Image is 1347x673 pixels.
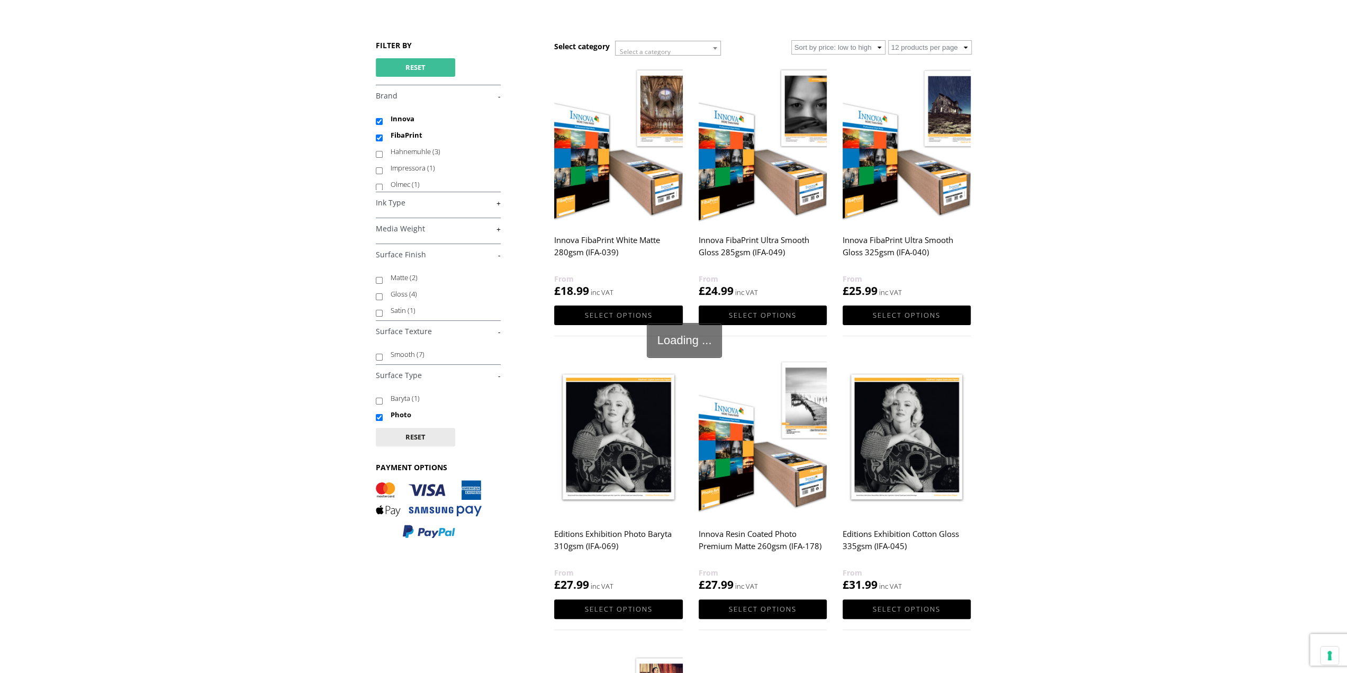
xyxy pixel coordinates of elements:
[391,302,491,319] label: Satin
[843,283,878,298] bdi: 25.99
[376,428,455,446] button: Reset
[699,306,827,325] a: Select options for “Innova FibaPrint Ultra Smooth Gloss 285gsm (IFA-049)”
[843,230,971,273] h2: Innova FibaPrint Ultra Smooth Gloss 325gsm (IFA-040)
[620,47,671,56] span: Select a category
[376,91,501,101] a: -
[554,357,682,517] img: Editions Exhibition Photo Baryta 310gsm (IFA-069)
[412,180,420,189] span: (1)
[699,230,827,273] h2: Innova FibaPrint Ultra Smooth Gloss 285gsm (IFA-049)
[391,407,491,423] label: Photo
[554,306,682,325] a: Select options for “Innova FibaPrint White Matte 280gsm (IFA-039)”
[376,371,501,381] a: -
[391,270,491,286] label: Matte
[376,320,501,342] h4: Surface Texture
[843,63,971,223] img: Innova FibaPrint Ultra Smooth Gloss 325gsm (IFA-040)
[376,58,455,77] button: Reset
[376,244,501,265] h4: Surface Finish
[554,357,682,593] a: Editions Exhibition Photo Baryta 310gsm (IFA-069) £27.99
[843,577,849,592] span: £
[554,63,682,223] img: Innova FibaPrint White Matte 280gsm (IFA-039)
[391,160,491,176] label: Impressora
[376,364,501,385] h4: Surface Type
[391,286,491,302] label: Gloss
[1321,647,1339,665] button: Your consent preferences for tracking technologies
[554,524,682,567] h2: Editions Exhibition Photo Baryta 310gsm (IFA-069)
[376,224,501,234] a: +
[412,393,420,403] span: (1)
[427,163,435,173] span: (1)
[391,127,491,143] label: FibaPrint
[699,283,705,298] span: £
[376,250,501,260] a: -
[699,577,734,592] bdi: 27.99
[554,599,682,619] a: Select options for “Editions Exhibition Photo Baryta 310gsm (IFA-069)”
[554,577,589,592] bdi: 27.99
[391,176,491,193] label: Olmec
[843,599,971,619] a: Select options for “Editions Exhibition Cotton Gloss 335gsm (IFA-045)”
[391,346,491,363] label: Smooth
[554,41,610,51] h3: Select category
[699,599,827,619] a: Select options for “Innova Resin Coated Photo Premium Matte 260gsm (IFA-178)”
[843,63,971,299] a: Innova FibaPrint Ultra Smooth Gloss 325gsm (IFA-040) £25.99
[843,306,971,325] a: Select options for “Innova FibaPrint Ultra Smooth Gloss 325gsm (IFA-040)”
[554,283,589,298] bdi: 18.99
[699,524,827,567] h2: Innova Resin Coated Photo Premium Matte 260gsm (IFA-178)
[391,111,491,127] label: Innova
[554,577,561,592] span: £
[376,462,501,472] h3: PAYMENT OPTIONS
[699,357,827,593] a: Innova Resin Coated Photo Premium Matte 260gsm (IFA-178) £27.99
[376,218,501,239] h4: Media Weight
[554,63,682,299] a: Innova FibaPrint White Matte 280gsm (IFA-039) £18.99
[843,357,971,517] img: Editions Exhibition Cotton Gloss 335gsm (IFA-045)
[843,357,971,593] a: Editions Exhibition Cotton Gloss 335gsm (IFA-045) £31.99
[699,357,827,517] img: Innova Resin Coated Photo Premium Matte 260gsm (IFA-178)
[376,192,501,213] h4: Ink Type
[432,147,440,156] span: (3)
[376,327,501,337] a: -
[376,198,501,208] a: +
[791,40,885,55] select: Shop order
[376,40,501,50] h3: FILTER BY
[408,306,415,315] span: (1)
[699,63,827,299] a: Innova FibaPrint Ultra Smooth Gloss 285gsm (IFA-049) £24.99
[554,283,561,298] span: £
[699,577,705,592] span: £
[391,390,491,407] label: Baryta
[554,230,682,273] h2: Innova FibaPrint White Matte 280gsm (IFA-039)
[843,524,971,567] h2: Editions Exhibition Cotton Gloss 335gsm (IFA-045)
[699,283,734,298] bdi: 24.99
[647,323,722,358] div: Loading ...
[843,283,849,298] span: £
[843,577,878,592] bdi: 31.99
[699,63,827,223] img: Innova FibaPrint Ultra Smooth Gloss 285gsm (IFA-049)
[417,349,424,359] span: (7)
[410,273,418,282] span: (2)
[409,289,417,299] span: (4)
[376,85,501,106] h4: Brand
[391,143,491,160] label: Hahnemuhle
[376,480,482,539] img: PAYMENT OPTIONS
